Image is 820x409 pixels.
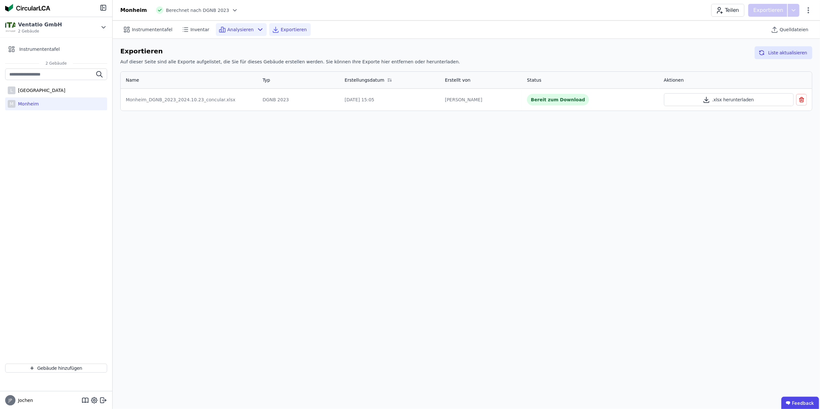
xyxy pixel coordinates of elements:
[711,4,744,17] button: Teilen
[19,46,60,52] span: Instrumententafel
[18,29,62,34] span: 2 Gebäude
[755,46,812,59] button: Liste aktualisieren
[281,26,307,33] span: Exportieren
[8,86,15,94] div: L
[126,96,252,103] div: Monheim_DGNB_2023_2024.10.23_concular.xlsx
[768,50,807,56] font: Liste aktualisieren
[792,400,814,406] font: Feedback
[120,59,460,65] h6: Auf dieser Seite sind alle Exporte aufgelistet, die Sie für dieses Gebäude erstellen werden. Sie ...
[263,96,334,103] div: DGNB 2023
[9,398,12,402] span: JP
[712,96,754,103] font: .xlsx herunterladen
[5,364,107,373] button: Gebäude hinzufügen
[5,4,50,12] img: Konkular
[166,7,229,14] span: Berechnet nach DGNB 2023
[120,6,147,14] div: Monheim
[445,96,517,103] div: [PERSON_NAME]
[15,101,39,107] div: Monheim
[120,46,460,56] h6: Exportieren
[126,77,139,83] div: Name
[37,365,82,371] font: Gebäude hinzufügen
[18,21,62,29] div: Ventatio GmbH
[263,77,270,83] div: Typ
[527,77,541,83] div: Status
[15,397,33,404] span: Jochen
[132,26,172,33] span: Instrumententafel
[345,96,435,103] div: [DATE] 15:05
[15,87,65,94] div: [GEOGRAPHIC_DATA]
[664,93,794,106] button: .xlsx herunterladen
[725,6,739,14] font: Teilen
[8,100,15,108] div: M
[345,77,384,83] div: Erstellungsdatum
[5,22,15,32] img: Ventatio GmbH
[527,94,589,105] div: Bereit zum Download
[227,26,254,33] span: Analysieren
[39,61,73,66] span: 2 Gebäude
[780,26,808,33] span: Quelldateien
[753,6,785,14] p: Exportieren
[664,77,684,83] div: Aktionen
[190,26,209,33] span: Inventar
[445,77,470,83] div: Erstellt von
